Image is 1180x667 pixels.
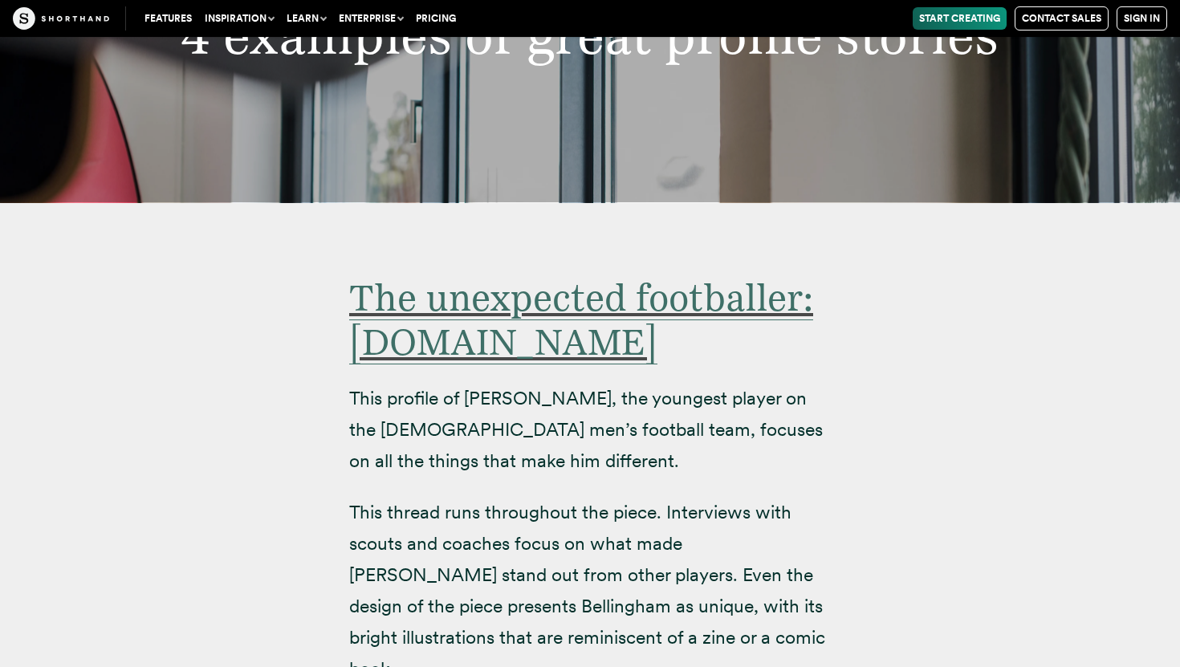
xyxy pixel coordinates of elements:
a: Start Creating [913,7,1007,30]
a: The unexpected footballer: [DOMAIN_NAME] [349,275,813,364]
button: Learn [280,7,332,30]
button: Inspiration [198,7,280,30]
a: Contact Sales [1015,6,1109,31]
button: Enterprise [332,7,409,30]
h2: 4 examples of great profile stories [135,10,1044,62]
a: Features [138,7,198,30]
a: Pricing [409,7,462,30]
p: This profile of [PERSON_NAME], the youngest player on the [DEMOGRAPHIC_DATA] men’s football team,... [349,383,831,477]
a: Sign in [1117,6,1167,31]
img: The Craft [13,7,109,30]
